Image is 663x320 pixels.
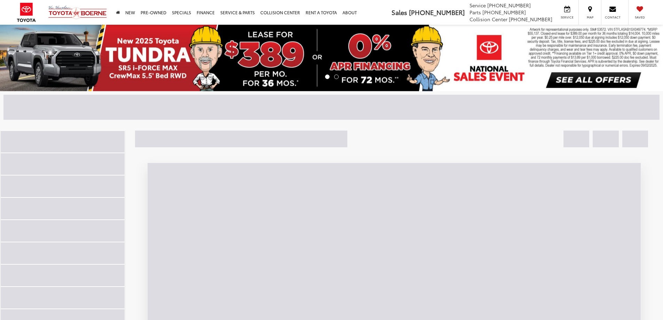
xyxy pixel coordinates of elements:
[409,8,465,17] span: [PHONE_NUMBER]
[392,8,407,17] span: Sales
[48,5,107,19] img: Vic Vaughan Toyota of Boerne
[469,2,486,9] span: Service
[469,16,507,23] span: Collision Center
[509,16,552,23] span: [PHONE_NUMBER]
[469,9,481,16] span: Parts
[582,15,598,19] span: Map
[487,2,531,9] span: [PHONE_NUMBER]
[482,9,526,16] span: [PHONE_NUMBER]
[605,15,621,19] span: Contact
[559,15,575,19] span: Service
[632,15,647,19] span: Saved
